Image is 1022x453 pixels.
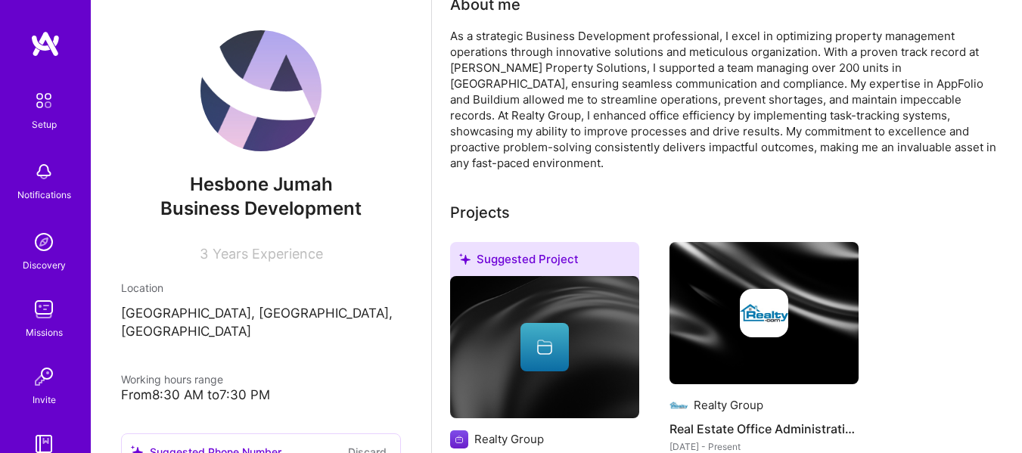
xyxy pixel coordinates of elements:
div: Missions [26,324,63,340]
span: Business Development [160,197,362,219]
div: Projects [450,201,510,224]
div: Invite [33,392,56,408]
i: icon SuggestedTeams [459,253,471,265]
img: cover [669,242,859,384]
span: Working hours range [121,373,223,386]
span: Hesbone Jumah [121,173,401,196]
span: 3 [200,246,208,262]
div: Setup [32,116,57,132]
div: Notifications [17,187,71,203]
div: From 8:30 AM to 7:30 PM [121,387,401,403]
img: Company logo [740,289,788,337]
img: Company logo [450,430,468,448]
img: User Avatar [200,30,322,151]
p: [GEOGRAPHIC_DATA], [GEOGRAPHIC_DATA], [GEOGRAPHIC_DATA] [121,305,401,341]
img: setup [28,85,60,116]
div: Realty Group [474,431,544,447]
div: Realty Group [694,397,763,413]
div: As a strategic Business Development professional, I excel in optimizing property management opera... [450,28,1004,171]
div: Suggested Project [450,242,639,282]
h4: Real Estate Office Administrative Coordination [669,419,859,439]
span: Years Experience [213,246,323,262]
img: discovery [29,227,59,257]
img: bell [29,157,59,187]
img: cover [450,276,639,418]
img: teamwork [29,294,59,324]
img: Company logo [669,396,688,414]
img: logo [30,30,61,57]
div: Location [121,280,401,296]
div: Discovery [23,257,66,273]
img: Invite [29,361,59,392]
